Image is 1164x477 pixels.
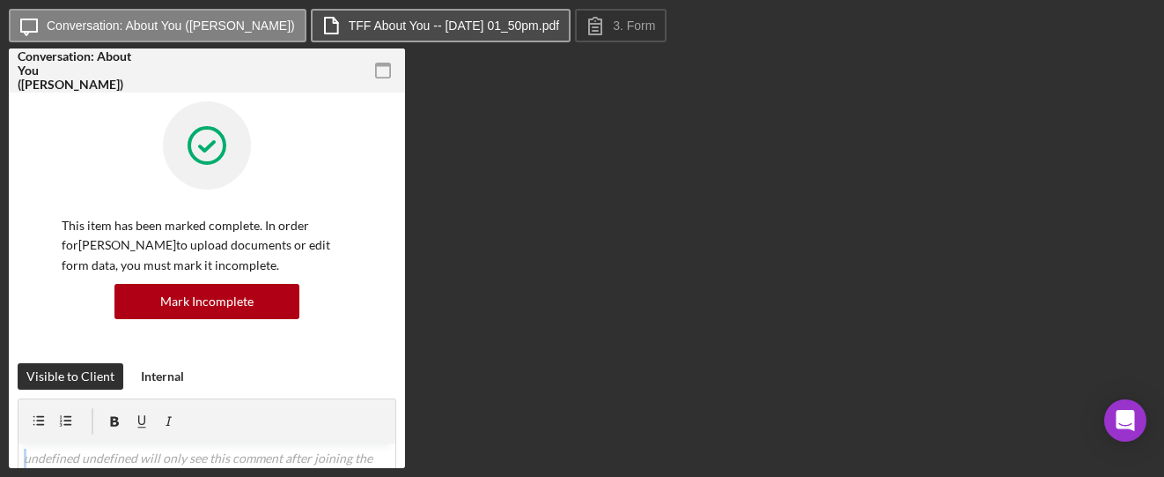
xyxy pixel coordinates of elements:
label: TFF About You -- [DATE] 01_50pm.pdf [349,19,559,33]
div: Visible to Client [26,363,114,390]
button: Conversation: About You ([PERSON_NAME]) [9,9,306,42]
div: Open Intercom Messenger [1104,399,1146,442]
div: Internal [141,363,184,390]
button: 3. Form [575,9,667,42]
label: 3. Form [613,19,655,33]
div: Conversation: About You ([PERSON_NAME]) [18,49,141,92]
label: Conversation: About You ([PERSON_NAME]) [47,19,295,33]
button: Internal [132,363,193,390]
button: Visible to Client [18,363,123,390]
div: Mark Incomplete [160,284,254,319]
p: This item has been marked complete. In order for [PERSON_NAME] to upload documents or edit form d... [62,216,352,275]
button: TFF About You -- [DATE] 01_50pm.pdf [311,9,571,42]
button: Mark Incomplete [114,284,299,319]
